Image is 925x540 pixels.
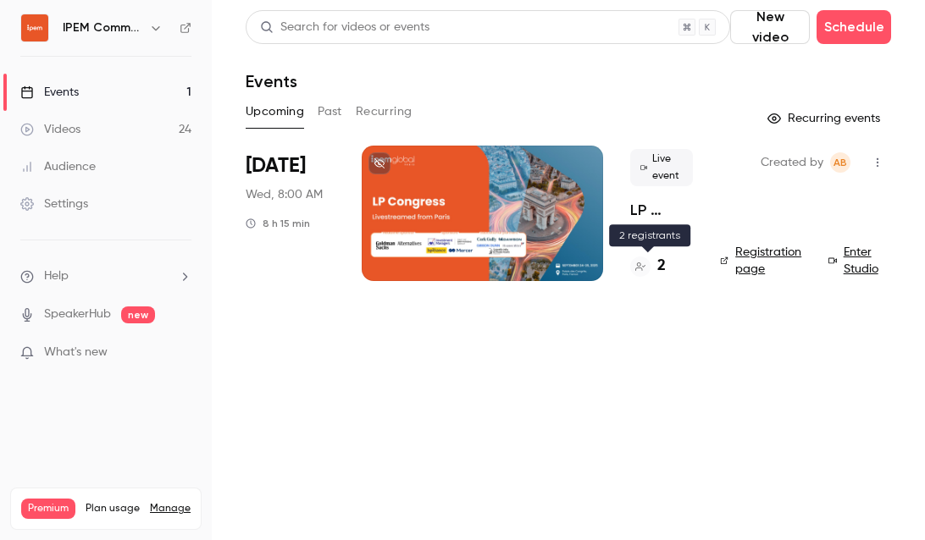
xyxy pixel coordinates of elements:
a: Registration page [720,244,808,278]
button: Past [318,98,342,125]
a: LP Congress 2025 @ IPEM [GEOGRAPHIC_DATA] [630,200,693,220]
iframe: Noticeable Trigger [171,345,191,361]
span: [DATE] [246,152,306,179]
span: AB [834,152,847,173]
a: 2 [630,255,666,278]
button: New video [730,10,810,44]
div: Sep 24 Wed, 9:00 AM (Europe/Paris) [246,146,335,281]
div: Settings [20,196,88,212]
div: Videos [20,121,80,138]
span: Wed, 8:00 AM [246,186,323,203]
img: IPEM Community [21,14,48,41]
a: Enter Studio [828,244,891,278]
span: Live event [630,149,693,186]
span: Ashling Barry [830,152,850,173]
h1: Events [246,71,297,91]
div: Events [20,84,79,101]
span: Plan usage [86,502,140,515]
h4: 2 [657,255,666,278]
button: Upcoming [246,98,304,125]
span: What's new [44,344,108,361]
a: SpeakerHub [44,306,111,323]
button: Recurring events [760,105,891,132]
span: new [121,306,155,323]
button: Schedule [817,10,891,44]
span: Created by [761,152,823,173]
span: Premium [21,499,75,519]
a: Manage [150,502,191,515]
div: Audience [20,158,96,175]
button: Recurring [356,98,413,125]
h6: IPEM Community [63,19,142,36]
div: 8 h 15 min [246,217,310,230]
li: help-dropdown-opener [20,267,191,285]
span: Help [44,267,69,285]
div: Search for videos or events [260,19,429,36]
